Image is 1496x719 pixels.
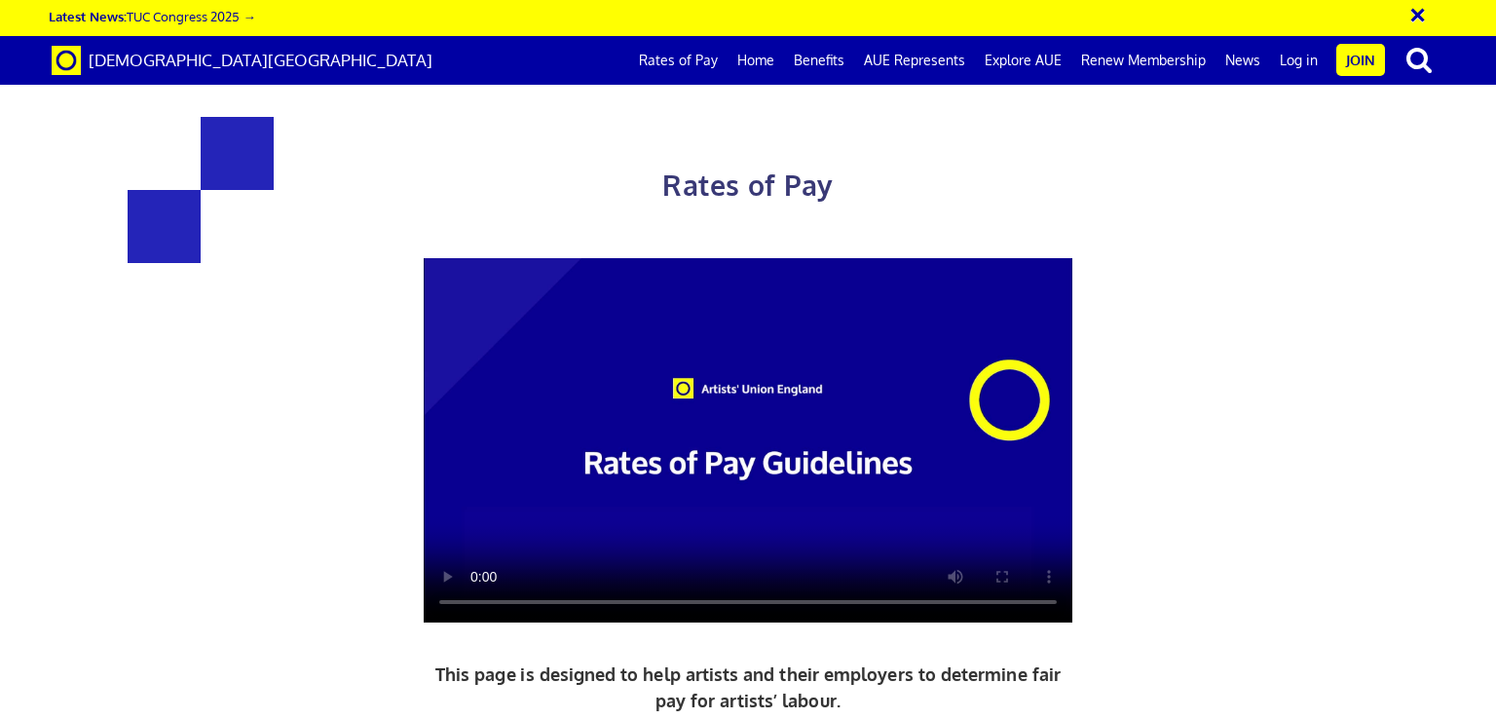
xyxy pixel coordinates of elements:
[975,36,1071,85] a: Explore AUE
[1389,39,1449,80] button: search
[49,8,127,24] strong: Latest News:
[1071,36,1215,85] a: Renew Membership
[728,36,784,85] a: Home
[784,36,854,85] a: Benefits
[662,168,833,203] span: Rates of Pay
[629,36,728,85] a: Rates of Pay
[1270,36,1328,85] a: Log in
[37,36,447,85] a: Brand [DEMOGRAPHIC_DATA][GEOGRAPHIC_DATA]
[89,50,432,70] span: [DEMOGRAPHIC_DATA][GEOGRAPHIC_DATA]
[1336,44,1385,76] a: Join
[49,8,255,24] a: Latest News:TUC Congress 2025 →
[1215,36,1270,85] a: News
[854,36,975,85] a: AUE Represents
